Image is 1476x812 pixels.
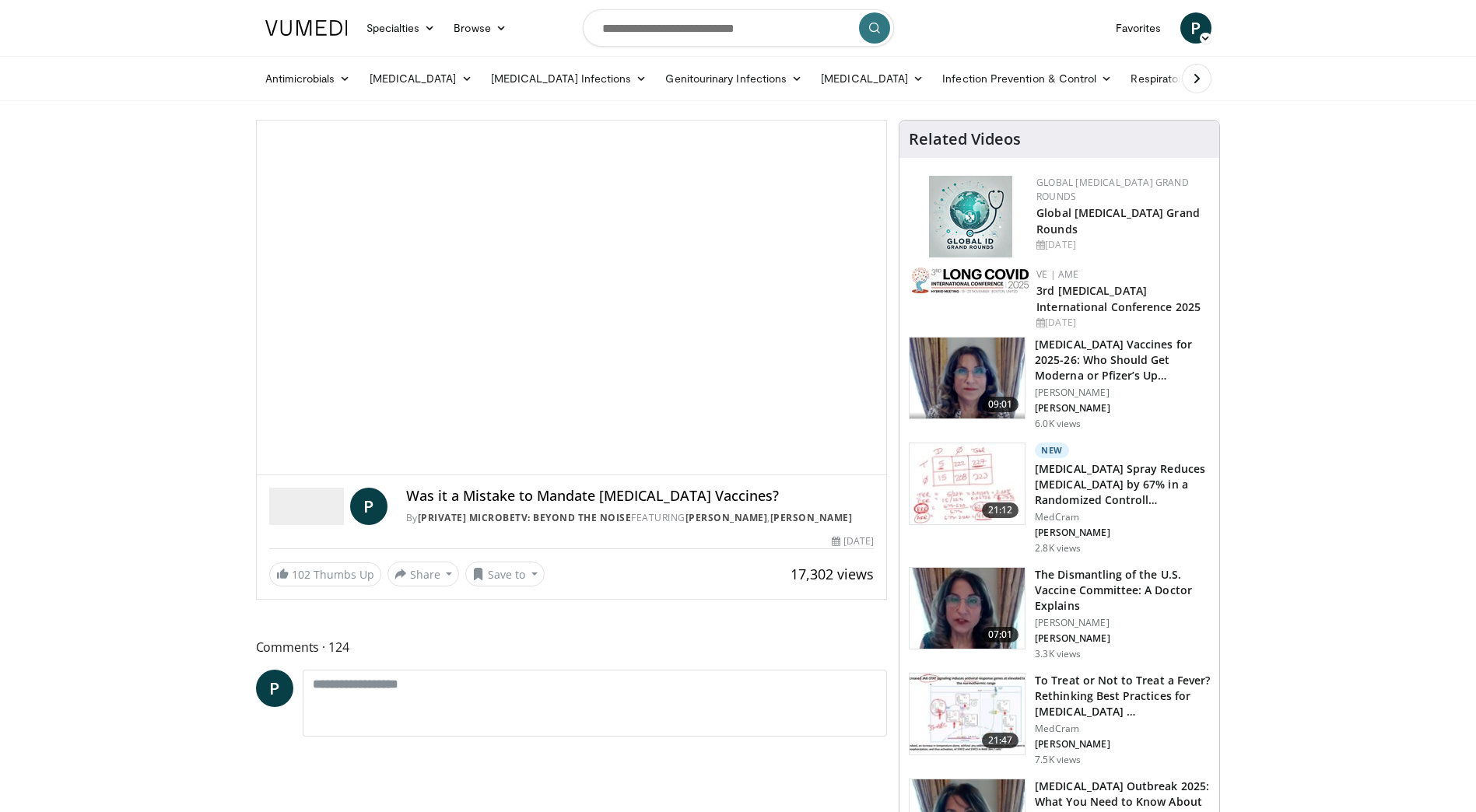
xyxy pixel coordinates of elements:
[1035,461,1210,508] h3: [MEDICAL_DATA] Spray Reduces [MEDICAL_DATA] by 67% in a Randomized Controll…
[1035,754,1081,766] p: 7.5K views
[1035,402,1210,415] p: [PERSON_NAME]
[350,488,387,525] a: P
[360,63,482,94] a: [MEDICAL_DATA]
[1036,316,1207,330] div: [DATE]
[265,20,348,36] img: VuMedi Logo
[909,567,1210,660] a: 07:01 The Dismantling of the U.S. Vaccine Committee: A Doctor Explains [PERSON_NAME] [PERSON_NAME...
[1035,511,1210,523] p: MedCram
[256,670,293,707] a: P
[418,511,632,524] a: [PRIVATE] MicrobeTV: Beyond the Noise
[444,12,516,44] a: Browse
[1035,542,1081,555] p: 2.8K views
[1035,617,1210,629] p: [PERSON_NAME]
[910,568,1025,649] img: bf90d3d8-5314-48e2-9a88-53bc2fed6b7a.150x105_q85_crop-smart_upscale.jpg
[982,397,1019,412] span: 09:01
[292,567,310,582] span: 102
[387,562,460,586] button: Share
[909,130,1021,149] h4: Related Videos
[982,627,1019,642] span: 07:01
[1035,418,1081,430] p: 6.0K views
[1036,176,1189,203] a: Global [MEDICAL_DATA] Grand Rounds
[406,488,875,505] h4: Was it a Mistake to Mandate [MEDICAL_DATA] Vaccines?
[1106,12,1171,44] a: Favorites
[1035,443,1069,458] p: New
[465,562,545,586] button: Save to
[269,562,381,586] a: 102 Thumbs Up
[583,9,894,47] input: Search topics, interventions
[656,63,812,94] a: Genitourinary Infections
[791,565,874,583] span: 17,302 views
[1035,673,1210,719] h3: To Treat or Not to Treat a Fever? Rethinking Best Practices for [MEDICAL_DATA] …
[1035,738,1210,751] p: [PERSON_NAME]
[910,674,1025,754] img: 17417671-29c8-401a-9d06-236fa126b08d.150x105_q85_crop-smart_upscale.jpg
[1035,567,1210,614] h3: The Dismantling of the U.S. Vaccine Committee: A Doctor Explains
[257,121,887,475] video-js: Video Player
[933,63,1121,94] a: Infection Prevention & Control
[1121,63,1266,94] a: Respiratory Infections
[910,338,1025,418] img: 4e370bb1-17f0-4657-a42f-9b995da70d2f.png.150x105_q85_crop-smart_upscale.png
[1036,283,1201,314] a: 3rd [MEDICAL_DATA] International Conference 2025
[929,176,1012,257] img: e456a1d5-25c5-46f9-913a-7a343587d2a7.png.150x105_q85_autocrop_double_scale_upscale_version-0.2.png
[406,511,875,525] div: By FEATURING ,
[269,488,344,525] img: [PRIVATE] MicrobeTV: Beyond the Noise
[1035,723,1210,735] p: MedCram
[1035,337,1210,383] h3: [MEDICAL_DATA] Vaccines for 2025-26: Who Should Get Moderna or Pfizer’s Up…
[912,268,1029,293] img: a2792a71-925c-4fc2-b8ef-8d1b21aec2f7.png.150x105_q85_autocrop_double_scale_upscale_version-0.2.jpg
[256,637,888,657] span: Comments 124
[770,511,853,524] a: [PERSON_NAME]
[1036,268,1078,281] a: VE | AME
[909,337,1210,430] a: 09:01 [MEDICAL_DATA] Vaccines for 2025-26: Who Should Get Moderna or Pfizer’s Up… [PERSON_NAME] [...
[832,534,874,548] div: [DATE]
[909,673,1210,766] a: 21:47 To Treat or Not to Treat a Fever? Rethinking Best Practices for [MEDICAL_DATA] … MedCram [P...
[482,63,657,94] a: [MEDICAL_DATA] Infections
[1035,387,1210,399] p: [PERSON_NAME]
[982,502,1019,518] span: 21:12
[256,63,360,94] a: Antimicrobials
[1035,632,1210,645] p: [PERSON_NAME]
[357,12,445,44] a: Specialties
[1180,12,1211,44] a: P
[1035,648,1081,660] p: 3.3K views
[909,443,1210,555] a: 21:12 New [MEDICAL_DATA] Spray Reduces [MEDICAL_DATA] by 67% in a Randomized Controll… MedCram [P...
[1035,527,1210,539] p: [PERSON_NAME]
[1036,238,1207,252] div: [DATE]
[982,733,1019,748] span: 21:47
[1036,205,1200,236] a: Global [MEDICAL_DATA] Grand Rounds
[685,511,768,524] a: [PERSON_NAME]
[910,443,1025,524] img: 500bc2c6-15b5-4613-8fa2-08603c32877b.150x105_q85_crop-smart_upscale.jpg
[812,63,933,94] a: [MEDICAL_DATA]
